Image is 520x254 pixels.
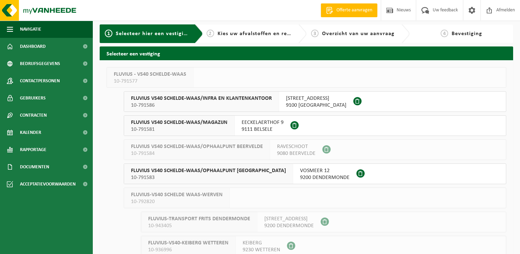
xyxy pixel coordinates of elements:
span: 10-791584 [131,150,263,157]
span: FLUVIUS VS40 SCHELDE-WAAS/OPHAALPUNT [GEOGRAPHIC_DATA] [131,167,286,174]
button: FLUVIUS VS40 SCHELDE-WAAS/INFRA EN KLANTENKANTOOR 10-791586 [STREET_ADDRESS]9100 [GEOGRAPHIC_DATA] [124,91,506,112]
span: Contactpersonen [20,72,60,89]
span: 10-791581 [131,126,228,133]
span: 9100 [GEOGRAPHIC_DATA] [286,102,346,109]
span: 10-791577 [114,78,186,85]
span: KEIBERG [243,240,280,246]
span: FLUVIUS VS40 SCHELDE-WAAS/INFRA EN KLANTENKANTOOR [131,95,272,102]
span: Contracten [20,107,47,124]
span: [STREET_ADDRESS] [286,95,346,102]
span: 3 [311,30,319,37]
span: 10-792820 [131,198,223,205]
button: FLUVIUS VS40 SCHELDE-WAAS/MAGAZIJN 10-791581 EECKELAERTHOF 99111 BELSELE [124,115,506,136]
span: RAVESCHOOT [277,143,316,150]
span: Overzicht van uw aanvraag [322,31,395,36]
span: [STREET_ADDRESS] [264,215,314,222]
span: Gebruikers [20,89,46,107]
span: VOSMEER 12 [300,167,350,174]
span: FLUVIUS-VS40 SCHELDE WAAS-WERVEN [131,191,223,198]
h2: Selecteer een vestiging [100,46,513,60]
span: FLUVIUS-VS40-KEIBERG WETTEREN [148,240,229,246]
span: 10-791583 [131,174,286,181]
span: Kalender [20,124,41,141]
span: Documenten [20,158,49,176]
span: 9111 BELSELE [242,126,284,133]
span: FLUVIUS - VS40 SCHELDE-WAAS [114,71,186,78]
span: 1 [105,30,112,37]
span: 9080 BEERVELDE [277,150,316,157]
span: 9230 WETTEREN [243,246,280,253]
span: Bevestiging [452,31,482,36]
span: Dashboard [20,38,46,55]
span: 9200 DENDERMONDE [264,222,314,229]
span: Kies uw afvalstoffen en recipiënten [218,31,312,36]
span: Navigatie [20,21,41,38]
button: FLUVIUS VS40 SCHELDE-WAAS/OPHAALPUNT [GEOGRAPHIC_DATA] 10-791583 VOSMEER 129200 DENDERMONDE [124,163,506,184]
span: Rapportage [20,141,46,158]
span: FLUVIUS-TRANSPORT FRITS DENDERMONDE [148,215,250,222]
span: Acceptatievoorwaarden [20,176,76,193]
span: Bedrijfsgegevens [20,55,60,72]
span: 10-936996 [148,246,229,253]
span: Selecteer hier een vestiging [116,31,190,36]
span: 9200 DENDERMONDE [300,174,350,181]
span: Offerte aanvragen [335,7,374,14]
a: Offerte aanvragen [321,3,377,17]
span: FLUVIUS VS40 SCHELDE-WAAS/MAGAZIJN [131,119,228,126]
span: FLUVIUS VS40 SCHELDE-WAAS/OPHAALPUNT BEERVELDE [131,143,263,150]
span: EECKELAERTHOF 9 [242,119,284,126]
span: 10-943405 [148,222,250,229]
span: 2 [207,30,214,37]
span: 4 [441,30,448,37]
span: 10-791586 [131,102,272,109]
